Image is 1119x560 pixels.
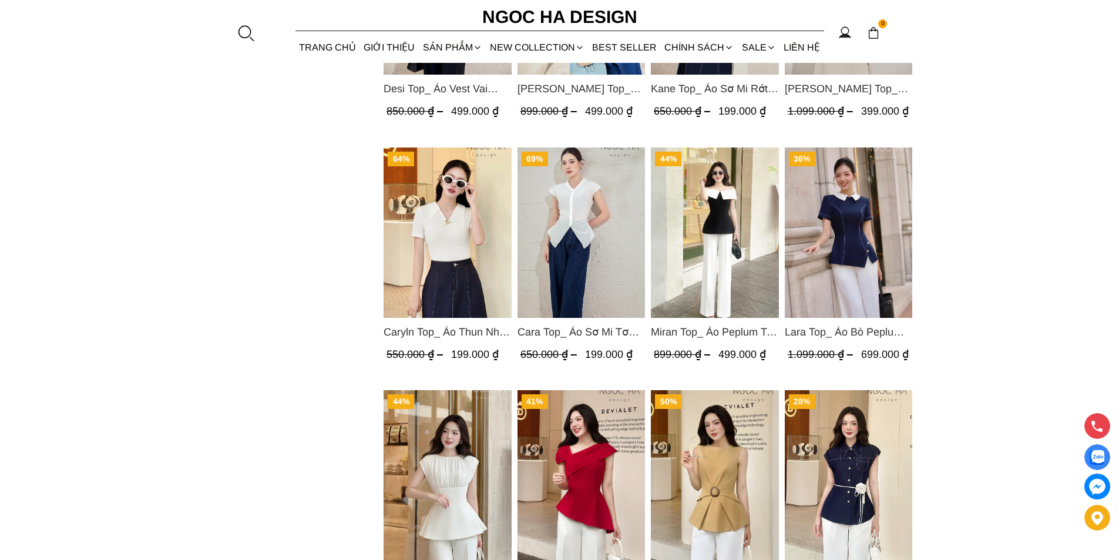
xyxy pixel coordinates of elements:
span: Cara Top_ Áo Sơ Mi Tơ Rớt Vai Nhún Eo Màu Trắng A1073 [517,324,645,340]
img: Caryln Top_ Áo Thun Nhún Ngực Tay Cộc Màu Đỏ A1062 [384,147,512,318]
a: messenger [1084,474,1110,499]
a: Product image - Miran Top_ Áo Peplum Trễ Vai Phối Trắng Đen A1069 [651,147,779,318]
a: Product image - Caryln Top_ Áo Thun Nhún Ngực Tay Cộc Màu Đỏ A1062 [384,147,512,318]
span: 499.000 ₫ [718,348,766,360]
span: 1.099.000 ₫ [787,348,855,360]
img: Miran Top_ Áo Peplum Trễ Vai Phối Trắng Đen A1069 [651,147,779,318]
span: 699.000 ₫ [861,348,908,360]
a: Link to Audrey Top_ Áo Vest Linen Dáng Suông A1074 [784,81,912,97]
a: GIỚI THIỆU [360,32,419,63]
a: Ngoc Ha Design [472,3,648,31]
a: Link to Miran Top_ Áo Peplum Trễ Vai Phối Trắng Đen A1069 [651,324,779,340]
span: 0 [878,19,888,29]
span: 850.000 ₫ [387,105,446,117]
span: [PERSON_NAME] Top_ Áo Vest Linen Dáng Suông A1074 [784,81,912,97]
a: Product image - Lara Top_ Áo Bò Peplum Vạt Chép Đính Cúc Mix Cổ Trắng A1058 [784,147,912,318]
a: TRANG CHỦ [295,32,360,63]
span: 499.000 ₫ [451,105,499,117]
span: [PERSON_NAME] Top_ Áo Vest Cổ Tròn Dáng Suông Lửng A1079 [517,81,645,97]
span: 1.099.000 ₫ [787,105,855,117]
span: Kane Top_ Áo Sơ Mi Rớt Vai Cổ Trụ Màu Xanh A1075 [651,81,779,97]
img: Cara Top_ Áo Sơ Mi Tơ Rớt Vai Nhún Eo Màu Trắng A1073 [517,147,645,318]
span: Desi Top_ Áo Vest Vai Chờm Đính Cúc Dáng Lửng Màu Đen A1077 [384,81,512,97]
span: 899.000 ₫ [654,348,713,360]
span: Lara Top_ Áo Bò Peplum Vạt Chép Đính Cúc Mix Cổ Trắng A1058 [784,324,912,340]
span: 199.000 ₫ [718,105,766,117]
a: Display image [1084,444,1110,470]
span: 650.000 ₫ [654,105,713,117]
span: 499.000 ₫ [584,105,632,117]
span: Caryln Top_ Áo Thun Nhún Ngực Tay Cộc Màu Đỏ A1062 [384,324,512,340]
a: BEST SELLER [589,32,661,63]
a: Link to Lara Top_ Áo Bò Peplum Vạt Chép Đính Cúc Mix Cổ Trắng A1058 [784,324,912,340]
a: Link to Desi Top_ Áo Vest Vai Chờm Đính Cúc Dáng Lửng Màu Đen A1077 [384,81,512,97]
span: Miran Top_ Áo Peplum Trễ Vai Phối Trắng Đen A1069 [651,324,779,340]
a: Link to Caryln Top_ Áo Thun Nhún Ngực Tay Cộc Màu Đỏ A1062 [384,324,512,340]
a: Link to Cara Top_ Áo Sơ Mi Tơ Rớt Vai Nhún Eo Màu Trắng A1073 [517,324,645,340]
span: 199.000 ₫ [451,348,499,360]
a: LIÊN HỆ [779,32,824,63]
span: 650.000 ₫ [520,348,579,360]
div: SẢN PHẨM [419,32,486,63]
a: NEW COLLECTION [486,32,588,63]
a: Product image - Cara Top_ Áo Sơ Mi Tơ Rớt Vai Nhún Eo Màu Trắng A1073 [517,147,645,318]
img: Lara Top_ Áo Bò Peplum Vạt Chép Đính Cúc Mix Cổ Trắng A1058 [784,147,912,318]
span: 199.000 ₫ [584,348,632,360]
span: 550.000 ₫ [387,348,446,360]
img: Display image [1090,450,1104,465]
span: 899.000 ₫ [520,105,579,117]
a: Link to Kane Top_ Áo Sơ Mi Rớt Vai Cổ Trụ Màu Xanh A1075 [651,81,779,97]
div: Chính sách [661,32,738,63]
a: Link to Laura Top_ Áo Vest Cổ Tròn Dáng Suông Lửng A1079 [517,81,645,97]
img: img-CART-ICON-ksit0nf1 [867,26,880,39]
span: 399.000 ₫ [861,105,908,117]
a: SALE [738,32,779,63]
